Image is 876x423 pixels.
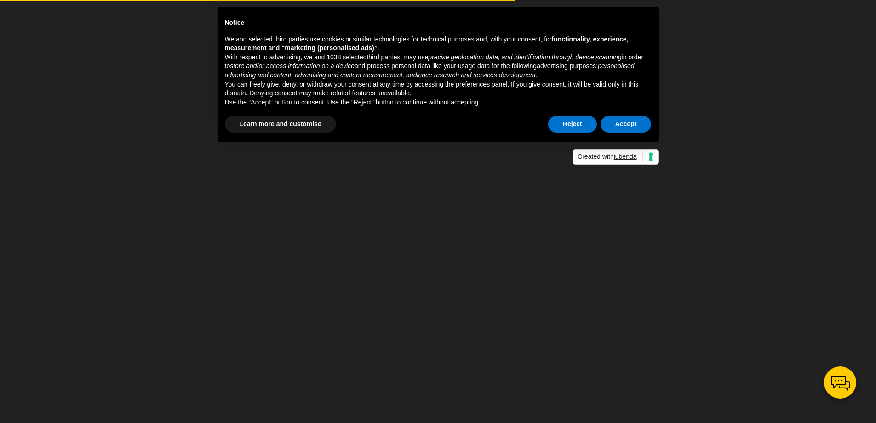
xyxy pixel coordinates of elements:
[573,149,658,165] a: Created withiubenda
[537,62,596,71] button: advertising purposes
[225,62,635,79] em: personalised advertising and content, advertising and content measurement, audience research and ...
[225,53,652,80] p: With respect to advertising, we and 1038 selected , may use in order to and process personal data...
[225,35,652,53] p: We and selected third parties use cookies or similar technologies for technical purposes and, wit...
[548,116,597,133] button: Reject
[225,18,652,28] h2: Notice
[225,98,652,107] p: Use the “Accept” button to consent. Use the “Reject” button to continue without accepting.
[225,116,336,133] button: Learn more and customise
[614,153,637,160] span: iubenda
[428,53,621,61] em: precise geolocation data, and identification through device scanning
[601,116,652,133] button: Accept
[366,53,400,62] button: third parties
[225,80,652,98] p: You can freely give, deny, or withdraw your consent at any time by accessing the preferences pane...
[578,152,642,162] span: Created with
[230,62,355,70] em: store and/or access information on a device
